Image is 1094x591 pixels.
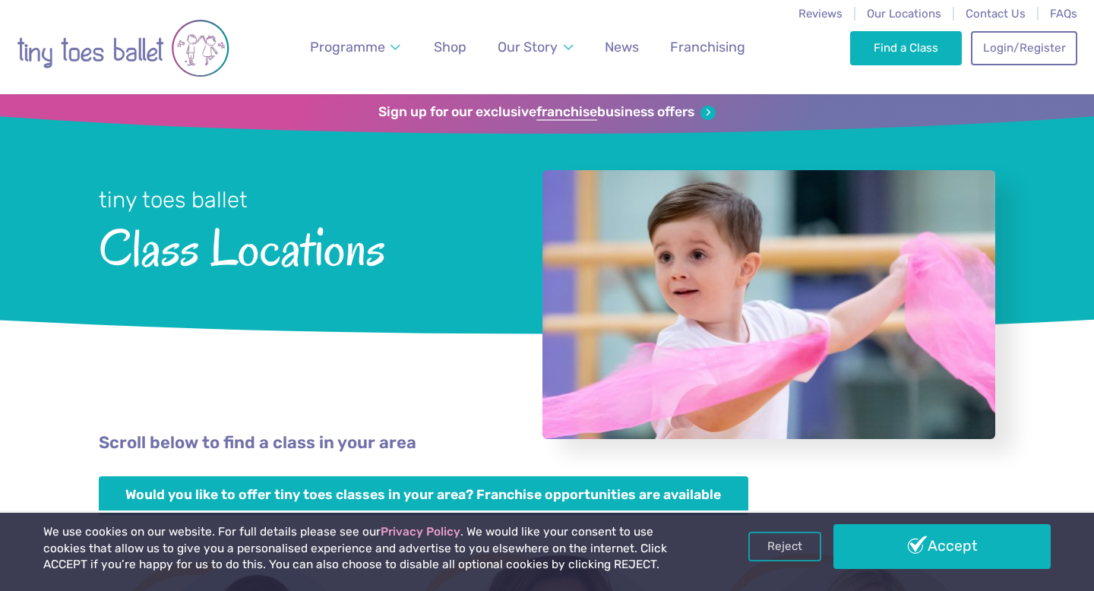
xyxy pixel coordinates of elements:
[536,104,597,121] strong: franchise
[1050,7,1077,21] a: FAQs
[99,431,995,455] p: Scroll below to find a class in your area
[99,187,248,213] small: tiny toes ballet
[850,31,962,65] a: Find a Class
[971,31,1077,65] a: Login/Register
[427,30,473,65] a: Shop
[303,30,408,65] a: Programme
[867,7,941,21] a: Our Locations
[748,532,821,561] a: Reject
[310,39,385,55] span: Programme
[498,39,558,55] span: Our Story
[966,7,1026,21] a: Contact Us
[598,30,646,65] a: News
[663,30,752,65] a: Franchising
[17,10,229,87] img: tiny toes ballet
[434,39,466,55] span: Shop
[99,476,748,515] a: Would you like to offer tiny toes classes in your area? Franchise opportunities are available
[833,524,1051,568] a: Accept
[99,215,502,277] span: Class Locations
[378,104,715,121] a: Sign up for our exclusivefranchisebusiness offers
[491,30,580,65] a: Our Story
[605,39,639,55] span: News
[381,525,460,539] a: Privacy Policy
[670,39,745,55] span: Franchising
[43,524,698,574] p: We use cookies on our website. For full details please see our . We would like your consent to us...
[798,7,843,21] a: Reviews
